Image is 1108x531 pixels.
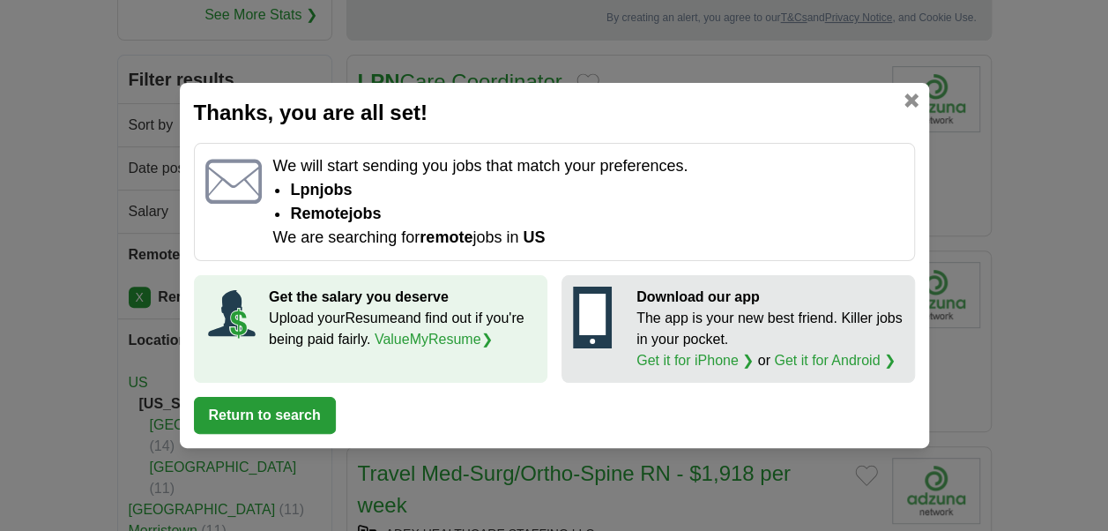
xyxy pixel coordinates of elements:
a: Get it for Android ❯ [774,353,896,368]
p: Download our app [636,287,904,308]
li: Remote jobs [290,202,903,226]
a: ValueMyResume❯ [375,332,493,347]
p: We will start sending you jobs that match your preferences. [272,154,903,178]
li: Lpn jobs [290,178,903,202]
button: Return to search [194,397,336,434]
p: The app is your new best friend. Killer jobs in your pocket. or [636,308,904,371]
h2: Thanks, you are all set! [194,97,915,129]
span: US [523,228,545,246]
p: Get the salary you deserve [269,287,536,308]
strong: remote [420,228,472,246]
a: Get it for iPhone ❯ [636,353,754,368]
p: We are searching for jobs in [272,226,903,250]
p: Upload your Resume and find out if you're being paid fairly. [269,308,536,350]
